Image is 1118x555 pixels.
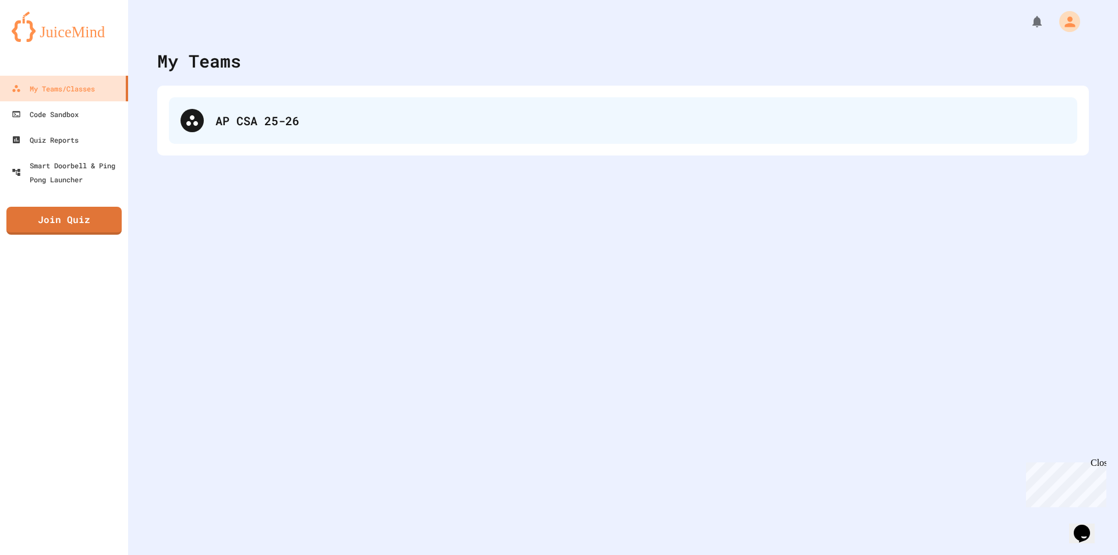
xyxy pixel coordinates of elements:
div: Code Sandbox [12,107,79,121]
div: My Teams/Classes [12,82,95,96]
img: logo-orange.svg [12,12,116,42]
div: Chat with us now!Close [5,5,80,74]
div: Smart Doorbell & Ping Pong Launcher [12,158,123,186]
div: AP CSA 25-26 [215,112,1066,129]
div: AP CSA 25-26 [169,97,1077,144]
iframe: chat widget [1021,458,1106,507]
div: My Teams [157,48,241,74]
div: Quiz Reports [12,133,79,147]
div: My Account [1047,8,1083,35]
div: My Notifications [1009,12,1047,31]
a: Join Quiz [6,207,122,235]
iframe: chat widget [1069,508,1106,543]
